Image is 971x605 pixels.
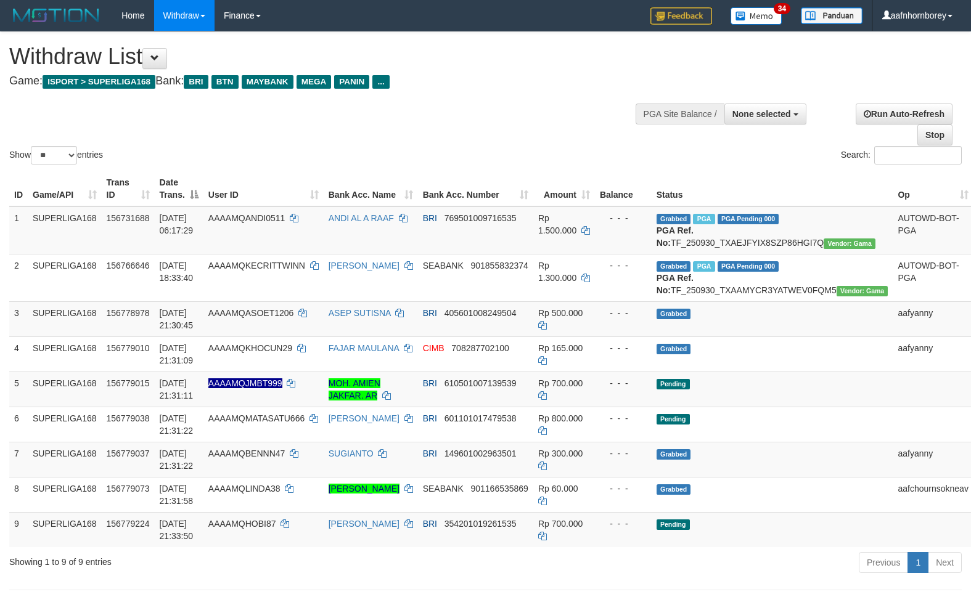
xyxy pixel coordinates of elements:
td: 3 [9,301,28,336]
span: BRI [423,413,437,423]
td: SUPERLIGA168 [28,512,102,547]
span: Rp 500.000 [538,308,583,318]
span: Rp 1.300.000 [538,261,576,283]
span: SEABANK [423,261,464,270]
span: Pending [657,379,690,389]
td: 2 [9,254,28,301]
span: AAAAMQLINDA38 [208,484,281,493]
span: Copy 708287702100 to clipboard [451,343,509,353]
span: Rp 1.500.000 [538,213,576,235]
a: ANDI AL A RAAF [329,213,394,223]
img: panduan.png [801,7,862,24]
div: - - - [600,307,647,319]
b: PGA Ref. No: [657,225,694,248]
b: PGA Ref. No: [657,273,694,295]
span: Grabbed [657,214,691,224]
a: [PERSON_NAME] [329,261,399,270]
span: Grabbed [657,484,691,495]
span: [DATE] 21:31:22 [160,449,194,471]
span: 156779037 [107,449,150,458]
span: 156779073 [107,484,150,493]
span: AAAAMQKECRITTWINN [208,261,305,270]
img: MOTION_logo.png [9,6,103,25]
span: [DATE] 06:17:29 [160,213,194,235]
span: Copy 354201019261535 to clipboard [445,519,517,529]
td: TF_250930_TXAAMYCR3YATWEV0FQM5 [652,254,893,301]
span: [DATE] 21:31:58 [160,484,194,506]
span: Grabbed [657,449,691,460]
div: - - - [600,377,647,389]
td: SUPERLIGA168 [28,407,102,442]
span: Rp 700.000 [538,519,583,529]
div: Showing 1 to 9 of 9 entries [9,551,395,568]
span: BRI [423,378,437,388]
span: ISPORT > SUPERLIGA168 [43,75,155,89]
th: Amount: activate to sort column ascending [533,171,595,206]
span: 156779010 [107,343,150,353]
span: Copy 149601002963501 to clipboard [445,449,517,458]
span: BRI [423,213,437,223]
td: SUPERLIGA168 [28,206,102,254]
h4: Game: Bank: [9,75,635,87]
span: PGA Pending [718,214,779,224]
th: ID [9,171,28,206]
span: [DATE] 21:31:11 [160,378,194,400]
a: 1 [907,552,928,573]
div: - - - [600,259,647,272]
span: 156779038 [107,413,150,423]
td: SUPERLIGA168 [28,477,102,512]
span: AAAAMQANDI0511 [208,213,285,223]
span: Pending [657,414,690,424]
select: Showentries [31,146,77,164]
span: Vendor URL: https://trx31.1velocity.biz [837,286,888,296]
label: Search: [841,146,962,164]
td: 8 [9,477,28,512]
td: 1 [9,206,28,254]
td: TF_250930_TXAEJFYIX8SZP86HGI7Q [652,206,893,254]
th: Game/API: activate to sort column ascending [28,171,102,206]
span: AAAAMQHOBI87 [208,519,276,529]
span: Rp 165.000 [538,343,583,353]
th: Bank Acc. Number: activate to sort column ascending [418,171,533,206]
span: PANIN [334,75,369,89]
span: MEGA [297,75,332,89]
span: Copy 901855832374 to clipboard [470,261,528,270]
span: None selected [732,109,791,119]
a: Next [928,552,962,573]
td: SUPERLIGA168 [28,254,102,301]
span: BRI [423,308,437,318]
span: BTN [211,75,239,89]
th: User ID: activate to sort column ascending [203,171,324,206]
div: - - - [600,447,647,460]
span: 156731688 [107,213,150,223]
input: Search: [874,146,962,164]
td: 4 [9,336,28,372]
a: Stop [917,124,953,145]
span: Copy 769501009716535 to clipboard [445,213,517,223]
a: [PERSON_NAME] [329,484,399,493]
span: Copy 601101017479538 to clipboard [445,413,517,423]
span: Pending [657,519,690,530]
td: 5 [9,372,28,407]
span: AAAAMQBENNN47 [208,449,285,458]
span: 156766646 [107,261,150,270]
span: BRI [423,519,437,529]
th: Trans ID: activate to sort column ascending [102,171,155,206]
div: - - - [600,412,647,424]
span: Grabbed [657,261,691,272]
span: [DATE] 21:31:22 [160,413,194,436]
span: [DATE] 18:33:40 [160,261,194,283]
th: Status [652,171,893,206]
span: ... [372,75,389,89]
div: - - - [600,518,647,530]
span: Vendor URL: https://trx31.1velocity.biz [824,238,875,249]
span: Marked by aafheankoy [693,261,715,272]
span: AAAAMQASOET1206 [208,308,294,318]
span: PGA Pending [718,261,779,272]
span: 156778978 [107,308,150,318]
a: FAJAR MAULANA [329,343,399,353]
span: AAAAMQMATASATU666 [208,413,305,423]
a: [PERSON_NAME] [329,519,399,529]
a: MOH. AMIEN JAKFAR. AR [329,378,380,400]
td: SUPERLIGA168 [28,372,102,407]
